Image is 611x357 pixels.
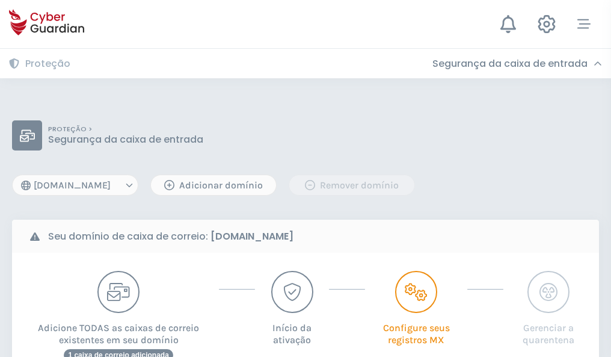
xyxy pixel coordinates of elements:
button: Configure seus registros MX [377,271,456,346]
button: Adicionar domínio [150,175,277,196]
div: Adicionar domínio [160,178,267,193]
button: Início da ativação [267,271,316,346]
p: Início da ativação [267,313,316,346]
p: Gerenciar a quarentena [515,313,581,346]
div: Remover domínio [298,178,405,193]
p: Segurança da caixa de entrada [48,134,203,146]
strong: [DOMAIN_NAME] [210,229,293,243]
h3: Segurança da caixa de entrada [432,58,588,70]
h3: Proteção [25,58,70,70]
b: Seu domínio de caixa de correio: [48,229,293,244]
p: Configure seus registros MX [377,313,456,346]
p: PROTEÇÃO > [48,125,203,134]
div: Segurança da caixa de entrada [432,58,602,70]
p: Adicione TODAS as caixas de correio existentes em seu domínio [30,313,207,346]
button: Gerenciar a quarentena [515,271,581,346]
button: Remover domínio [289,175,415,196]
